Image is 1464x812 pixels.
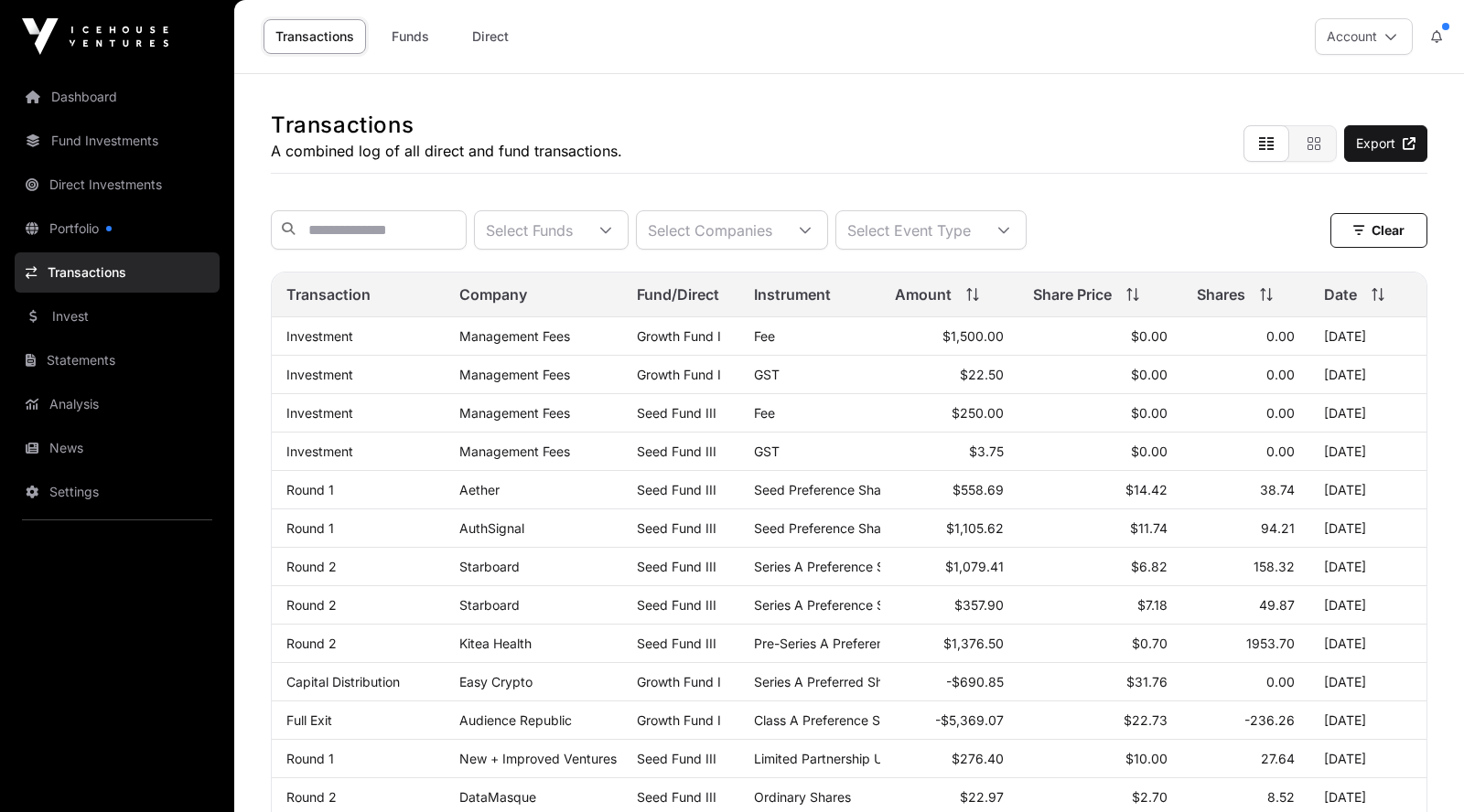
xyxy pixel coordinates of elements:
[637,328,721,344] a: Growth Fund I
[286,482,334,497] a: Round 1
[15,77,220,117] a: Dashboard
[1131,559,1168,574] span: $6.82
[459,405,608,421] p: Management Fees
[1260,482,1295,497] span: 38.74
[1267,789,1295,805] span: 8.52
[637,751,716,766] a: Seed Fund III
[754,328,775,344] span: Fee
[880,586,1017,625] td: $357.90
[1266,405,1295,421] span: 0.00
[286,789,337,805] a: Round 2
[754,712,913,728] span: Class A Preference Shares
[475,211,584,249] div: Select Funds
[1309,356,1426,394] td: [DATE]
[15,340,220,380] a: Statements
[1309,586,1426,625] td: [DATE]
[754,789,851,805] span: Ordinary Shares
[1330,213,1427,248] button: Clear
[264,19,366,54] a: Transactions
[880,740,1017,778] td: $276.40
[15,296,220,337] a: Invest
[1125,751,1168,766] span: $10.00
[754,482,899,497] span: Seed Preference Shares
[286,712,332,728] a: Full Exit
[880,548,1017,586] td: $1,079.41
[286,559,337,574] a: Round 2
[1309,317,1426,356] td: [DATE]
[637,520,716,536] a: Seed Fund III
[373,19,447,54] a: Funds
[15,208,220,249] a: Portfolio
[1344,125,1427,162] a: Export
[286,283,371,305] span: Transaction
[286,636,337,651] a: Round 2
[459,674,533,689] a: Easy Crypto
[1131,328,1168,344] span: $0.00
[1266,443,1295,459] span: 0.00
[1309,701,1426,740] td: [DATE]
[1132,636,1168,651] span: $0.70
[286,674,400,689] a: Capital Distribution
[1266,328,1295,344] span: 0.00
[15,428,220,468] a: News
[1126,674,1168,689] span: $31.76
[15,165,220,205] a: Direct Investments
[637,482,716,497] a: Seed Fund III
[1266,674,1295,689] span: 0.00
[637,211,783,249] div: Select Companies
[880,471,1017,509] td: $558.69
[1197,283,1245,305] span: Shares
[637,712,721,728] a: Growth Fund I
[1254,559,1295,574] span: 158.32
[1246,636,1295,651] span: 1953.70
[637,789,716,805] a: Seed Fund III
[1131,405,1168,421] span: $0.00
[1131,367,1168,382] span: $0.00
[459,636,532,651] a: Kitea Health
[459,751,617,766] a: New + Improved Ventures
[880,509,1017,548] td: $1,105.62
[15,252,220,293] a: Transactions
[1372,724,1464,812] iframe: Chat Widget
[271,140,622,162] p: A combined log of all direct and fund transactions.
[1137,597,1168,613] span: $7.18
[637,559,716,574] a: Seed Fund III
[895,283,952,305] span: Amount
[754,405,775,421] span: Fee
[1244,712,1295,728] span: -236.26
[1131,443,1168,459] span: $0.00
[459,367,608,382] p: Management Fees
[459,559,520,574] a: Starboard
[1309,740,1426,778] td: [DATE]
[1130,520,1168,536] span: $11.74
[1309,663,1426,701] td: [DATE]
[1125,482,1168,497] span: $14.42
[15,472,220,512] a: Settings
[1124,712,1168,728] span: $22.73
[754,520,899,536] span: Seed Preference Shares
[754,367,780,382] span: GST
[637,367,721,382] a: Growth Fund I
[15,384,220,424] a: Analysis
[637,283,719,305] span: Fund/Direct
[459,789,536,805] a: DataMasque
[286,328,353,344] a: Investment
[1309,433,1426,471] td: [DATE]
[1309,625,1426,663] td: [DATE]
[637,405,716,421] a: Seed Fund III
[286,405,353,421] a: Investment
[459,328,608,344] p: Management Fees
[459,482,500,497] a: Aether
[459,712,572,728] a: Audience Republic
[836,211,982,249] div: Select Event Type
[1132,789,1168,805] span: $2.70
[1266,367,1295,382] span: 0.00
[880,433,1017,471] td: $3.75
[880,701,1017,740] td: -$5,369.07
[459,597,520,613] a: Starboard
[1309,394,1426,433] td: [DATE]
[880,663,1017,701] td: -$690.85
[637,597,716,613] a: Seed Fund III
[637,636,716,651] a: Seed Fund III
